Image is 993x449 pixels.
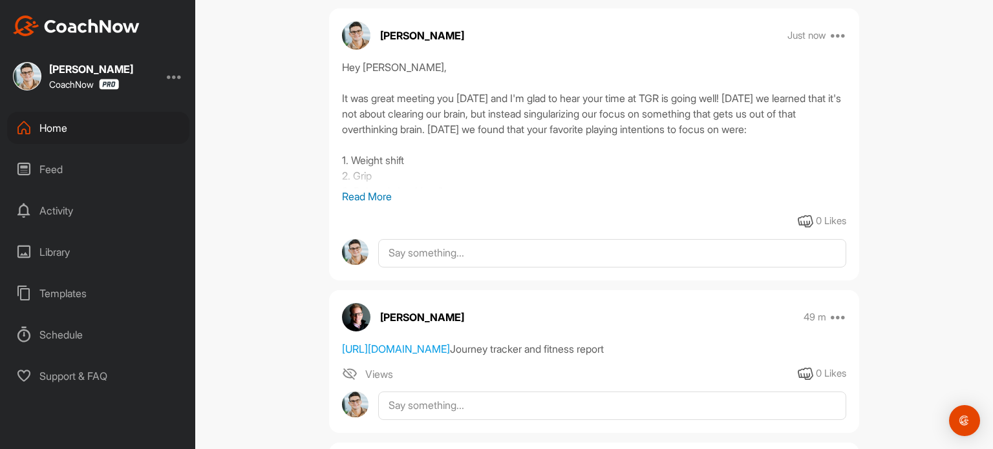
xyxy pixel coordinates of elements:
[816,366,846,381] div: 0 Likes
[7,318,189,351] div: Schedule
[13,16,140,36] img: CoachNow
[804,311,826,324] p: 49 m
[949,405,980,436] div: Open Intercom Messenger
[7,277,189,309] div: Templates
[342,303,370,331] img: avatar
[365,366,393,382] span: Views
[816,214,846,229] div: 0 Likes
[342,342,450,355] a: [URL][DOMAIN_NAME]
[342,21,370,50] img: avatar
[787,29,826,42] p: Just now
[342,59,846,189] div: Hey [PERSON_NAME], It was great meeting you [DATE] and I'm glad to hear your time at TGR is going...
[380,309,464,325] p: [PERSON_NAME]
[49,64,133,74] div: [PERSON_NAME]
[7,236,189,268] div: Library
[7,360,189,392] div: Support & FAQ
[49,79,119,90] div: CoachNow
[7,194,189,227] div: Activity
[380,28,464,43] p: [PERSON_NAME]
[7,112,189,144] div: Home
[342,189,846,204] p: Read More
[342,341,846,357] div: Journey tracker and fitness report
[342,239,368,266] img: avatar
[342,392,368,418] img: avatar
[342,366,358,382] img: icon
[99,79,119,90] img: CoachNow Pro
[7,153,189,185] div: Feed
[13,62,41,90] img: square_c3bee15a0560b13e5f9e9ae45c874ab5.jpg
